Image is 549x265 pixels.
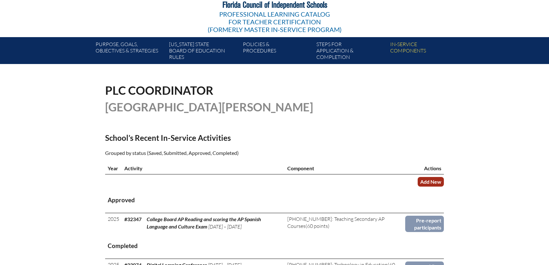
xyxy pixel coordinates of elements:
h3: Approved [108,196,441,204]
div: Professional Learning Catalog (formerly Master In-service Program) [208,10,342,33]
a: Add New [418,177,444,186]
a: Pre-report participants [405,216,444,232]
span: [PHONE_NUMBER]: Teaching Secondary AP Courses [287,216,385,229]
b: #32347 [124,216,142,222]
th: Component [285,162,405,174]
td: (60 points) [285,213,405,233]
a: [US_STATE] StateBoard of Education rules [166,40,240,64]
a: Policies &Procedures [240,40,314,64]
span: for Teacher Certification [228,18,321,26]
h3: Completed [108,242,441,250]
a: Steps forapplication & completion [314,40,387,64]
a: Purpose, goals,objectives & strategies [93,40,166,64]
th: Year [105,162,122,174]
td: 2025 [105,213,122,233]
th: Actions [405,162,444,174]
a: In-servicecomponents [388,40,461,64]
h2: School’s Recent In-Service Activities [105,133,330,142]
span: PLC Coordinator [105,83,213,97]
span: College Board AP Reading and scoring the AP Spanish Language and Culture Exam [147,216,261,229]
span: [DATE] – [DATE] [208,223,242,230]
p: Grouped by status (Saved, Submitted, Approved, Completed) [105,149,330,157]
span: [GEOGRAPHIC_DATA][PERSON_NAME] [105,100,313,114]
th: Activity [122,162,285,174]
